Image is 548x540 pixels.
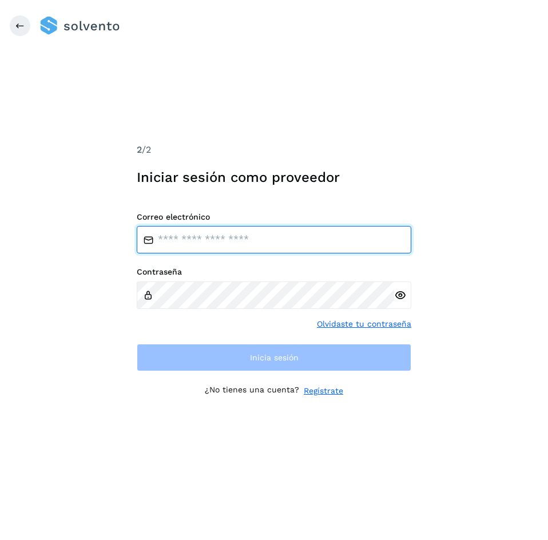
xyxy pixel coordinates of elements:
[205,385,299,397] p: ¿No tienes una cuenta?
[137,212,411,222] label: Correo electrónico
[317,318,411,330] a: Olvidaste tu contraseña
[137,143,411,157] div: /2
[304,385,343,397] a: Regístrate
[250,354,299,362] span: Inicia sesión
[137,267,411,277] label: Contraseña
[137,344,411,371] button: Inicia sesión
[137,144,142,155] span: 2
[137,169,411,186] h1: Iniciar sesión como proveedor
